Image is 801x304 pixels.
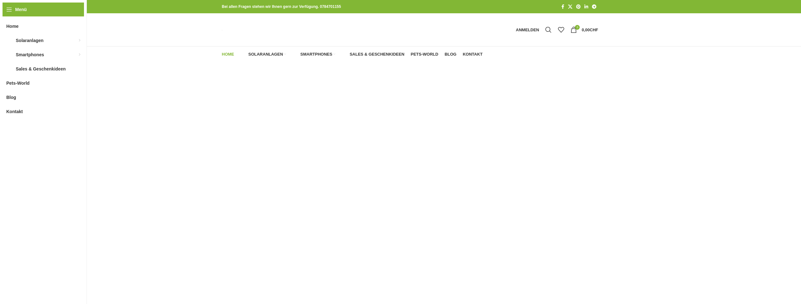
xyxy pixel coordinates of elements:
[222,4,341,9] strong: Bei allen Fragen stehen wir Ihnen gern zur Verfügung. 0784701155
[300,52,332,57] span: Smartphones
[513,23,542,36] a: Anmelden
[6,92,16,103] span: Blog
[445,48,457,61] a: Blog
[463,48,483,61] a: Kontakt
[219,48,486,61] div: Hauptnavigation
[6,21,19,32] span: Home
[411,52,438,57] span: Pets-World
[292,48,335,61] a: Smartphones
[516,28,539,32] span: Anmelden
[222,52,234,57] span: Home
[559,3,566,11] a: Facebook Social Link
[6,106,23,117] span: Kontakt
[574,3,583,11] a: Pinterest Social Link
[542,23,555,36] a: Suche
[590,3,598,11] a: Telegram Social Link
[583,3,590,11] a: LinkedIn Social Link
[241,52,246,57] img: Solaranlagen
[241,48,286,61] a: Solaranlagen
[6,37,13,44] img: Solaranlagen
[555,23,567,36] div: Meine Wunschliste
[16,49,44,60] span: Smartphones
[248,52,283,57] span: Solaranlagen
[582,27,598,32] bdi: 0,00
[350,52,404,57] span: Sales & Geschenkideen
[342,48,404,61] a: Sales & Geschenkideen
[16,63,66,75] span: Sales & Geschenkideen
[6,66,13,72] img: Sales & Geschenkideen
[590,27,598,32] span: CHF
[411,48,438,61] a: Pets-World
[222,48,234,61] a: Home
[463,52,483,57] span: Kontakt
[566,3,574,11] a: X Social Link
[6,52,13,58] img: Smartphones
[575,25,580,30] span: 0
[445,52,457,57] span: Blog
[292,52,298,57] img: Smartphones
[15,6,27,13] span: Menü
[16,35,44,46] span: Solaranlagen
[6,77,30,89] span: Pets-World
[567,23,601,36] a: 0 0,00CHF
[342,52,347,57] img: Sales & Geschenkideen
